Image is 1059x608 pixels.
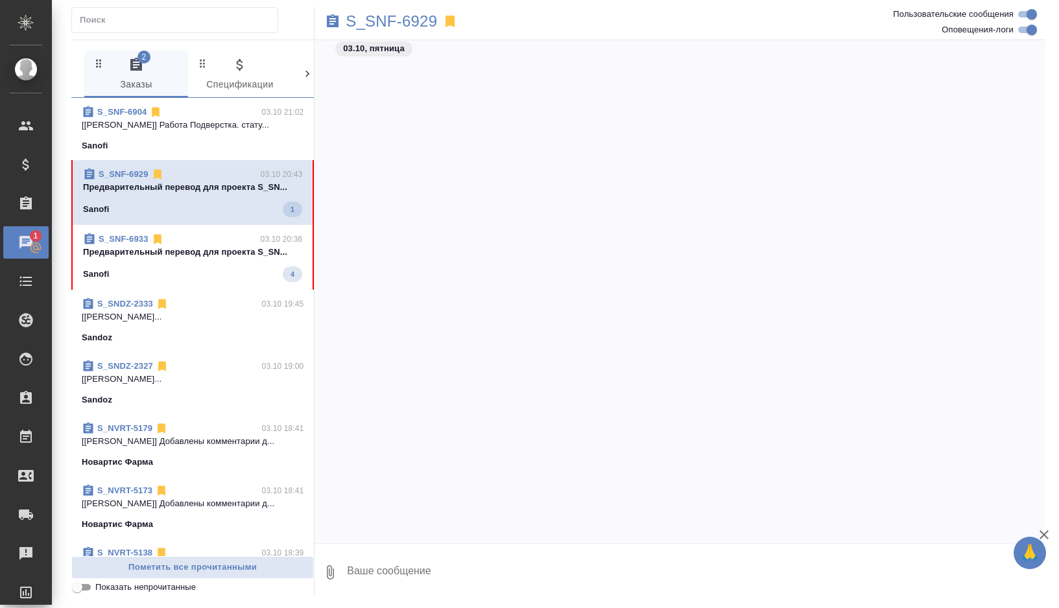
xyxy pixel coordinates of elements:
[1019,539,1041,567] span: 🙏
[80,11,278,29] input: Поиск
[82,331,112,344] p: Sandoz
[83,181,302,194] p: Предварительный перевод для проекта S_SN...
[300,57,388,93] span: Клиенты
[893,8,1014,21] span: Пользовательские сообщения
[71,556,314,579] button: Пометить все прочитанными
[97,107,147,117] a: S_SNF-6904
[346,15,437,28] a: S_SNF-6929
[97,361,153,371] a: S_SNDZ-2327
[196,57,284,93] span: Спецификации
[93,57,105,69] svg: Зажми и перетащи, чтобы поменять порядок вкладок
[3,226,49,259] a: 1
[71,160,314,225] div: S_SNF-692903.10 20:43Предварительный перевод для проекта S_SN...Sanofi1
[99,234,149,244] a: S_SNF-6933
[82,139,108,152] p: Sanofi
[71,98,314,160] div: S_SNF-690403.10 21:02[[PERSON_NAME]] Работа Подверстка. стату...Sanofi
[137,51,150,64] span: 2
[155,484,168,497] svg: Отписаться
[300,57,313,69] svg: Зажми и перетащи, чтобы поменять порядок вкладок
[97,485,152,495] a: S_NVRT-5173
[82,373,303,386] p: [[PERSON_NAME]...
[151,233,164,246] svg: Отписаться
[82,435,303,448] p: [[PERSON_NAME]] Добавлены комментарии д...
[262,298,304,310] p: 03.10 19:45
[82,310,303,323] p: [[PERSON_NAME]...
[155,422,168,435] svg: Отписаться
[82,497,303,510] p: [[PERSON_NAME]] Добавлены комментарии д...
[283,268,302,281] span: 4
[155,546,168,559] svg: Отписаться
[283,203,302,216] span: 1
[71,352,314,414] div: S_SNDZ-232703.10 19:00[[PERSON_NAME]...Sandoz
[262,360,304,373] p: 03.10 19:00
[151,168,164,181] svg: Отписаться
[83,268,110,281] p: Sanofi
[97,548,152,557] a: S_NVRT-5138
[97,423,152,433] a: S_NVRT-5179
[156,360,169,373] svg: Отписаться
[71,539,314,601] div: S_NVRT-513803.10 18:39[[PERSON_NAME]] Добавлены комментарии д...Новартис Фарма
[942,23,1014,36] span: Оповещения-логи
[95,581,196,594] span: Показать непрочитанные
[156,298,169,310] svg: Отписаться
[78,560,307,575] span: Пометить все прочитанными
[99,169,149,179] a: S_SNF-6929
[82,119,303,132] p: [[PERSON_NAME]] Работа Подверстка. стату...
[82,456,153,469] p: Новартис Фарма
[82,393,112,406] p: Sandoz
[83,246,302,259] p: Предварительный перевод для проекта S_SN...
[262,106,304,119] p: 03.10 21:02
[262,546,304,559] p: 03.10 18:39
[83,203,110,216] p: Sanofi
[1014,537,1046,569] button: 🙏
[261,168,303,181] p: 03.10 20:43
[71,414,314,476] div: S_NVRT-517903.10 18:41[[PERSON_NAME]] Добавлены комментарии д...Новартис Фарма
[262,422,304,435] p: 03.10 18:41
[97,299,153,309] a: S_SNDZ-2333
[82,518,153,531] p: Новартис Фарма
[71,225,314,290] div: S_SNF-693303.10 20:36Предварительный перевод для проекта S_SN...Sanofi4
[71,290,314,352] div: S_SNDZ-233303.10 19:45[[PERSON_NAME]...Sandoz
[261,233,303,246] p: 03.10 20:36
[149,106,162,119] svg: Отписаться
[25,229,45,242] span: 1
[262,484,304,497] p: 03.10 18:41
[343,42,405,55] p: 03.10, пятница
[71,476,314,539] div: S_NVRT-517303.10 18:41[[PERSON_NAME]] Добавлены комментарии д...Новартис Фарма
[92,57,180,93] span: Заказы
